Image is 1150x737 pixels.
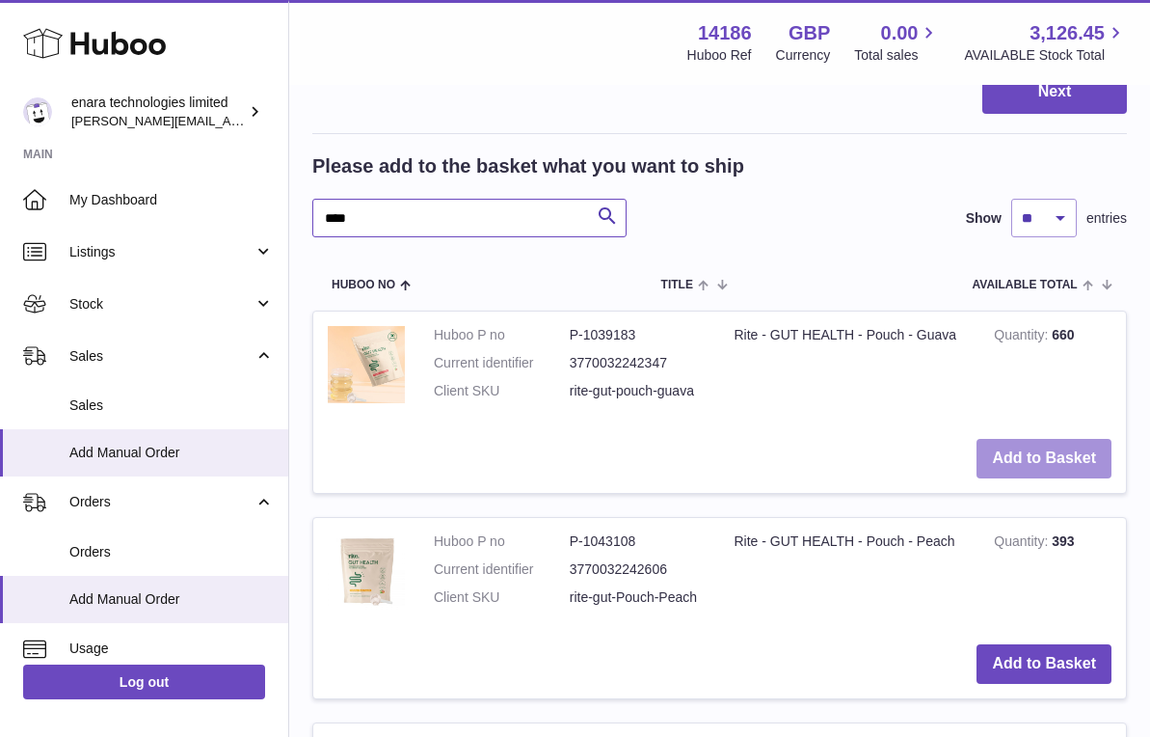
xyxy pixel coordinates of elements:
img: Rite - GUT HEALTH - Pouch - Peach [328,532,405,610]
span: Title [661,279,693,291]
span: Add Manual Order [69,590,274,609]
td: 660 [979,312,1126,424]
span: 0.00 [881,20,919,46]
dd: 3770032242606 [570,560,706,579]
span: AVAILABLE Stock Total [964,46,1127,65]
dd: rite-gut-Pouch-Peach [570,588,706,607]
a: 0.00 Total sales [854,20,940,65]
strong: 14186 [698,20,752,46]
span: Orders [69,543,274,561]
dt: Client SKU [434,588,570,607]
span: Sales [69,347,254,366]
dt: Client SKU [434,382,570,400]
h2: Please add to the basket what you want to ship [312,153,744,179]
img: Rite - GUT HEALTH - Pouch - Guava [328,326,405,403]
dd: rite-gut-pouch-guava [570,382,706,400]
dt: Current identifier [434,354,570,372]
td: Rite - GUT HEALTH - Pouch - Peach [720,518,980,631]
div: enara technologies limited [71,94,245,130]
dd: P-1043108 [570,532,706,551]
span: Huboo no [332,279,395,291]
span: entries [1086,209,1127,228]
span: 3,126.45 [1030,20,1105,46]
span: Usage [69,640,274,658]
div: Currency [776,46,831,65]
img: Dee@enara.co [23,97,52,126]
dd: P-1039183 [570,326,706,344]
label: Show [966,209,1002,228]
span: Orders [69,493,254,511]
span: Stock [69,295,254,314]
dt: Huboo P no [434,326,570,344]
span: [PERSON_NAME][EMAIL_ADDRESS][DOMAIN_NAME] [71,113,387,128]
td: Rite - GUT HEALTH - Pouch - Guava [720,312,980,424]
span: Sales [69,396,274,415]
div: Huboo Ref [687,46,752,65]
dd: 3770032242347 [570,354,706,372]
span: Total sales [854,46,940,65]
dt: Huboo P no [434,532,570,551]
dt: Current identifier [434,560,570,579]
strong: Quantity [994,533,1052,554]
a: 3,126.45 AVAILABLE Stock Total [964,20,1127,65]
button: Add to Basket [976,644,1111,684]
button: Next [982,69,1127,115]
td: 393 [979,518,1126,631]
strong: GBP [789,20,830,46]
strong: Quantity [994,327,1052,347]
a: Log out [23,665,265,699]
button: Add to Basket [976,439,1111,478]
span: My Dashboard [69,191,274,209]
span: AVAILABLE Total [973,279,1078,291]
span: Add Manual Order [69,444,274,462]
span: Listings [69,243,254,261]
